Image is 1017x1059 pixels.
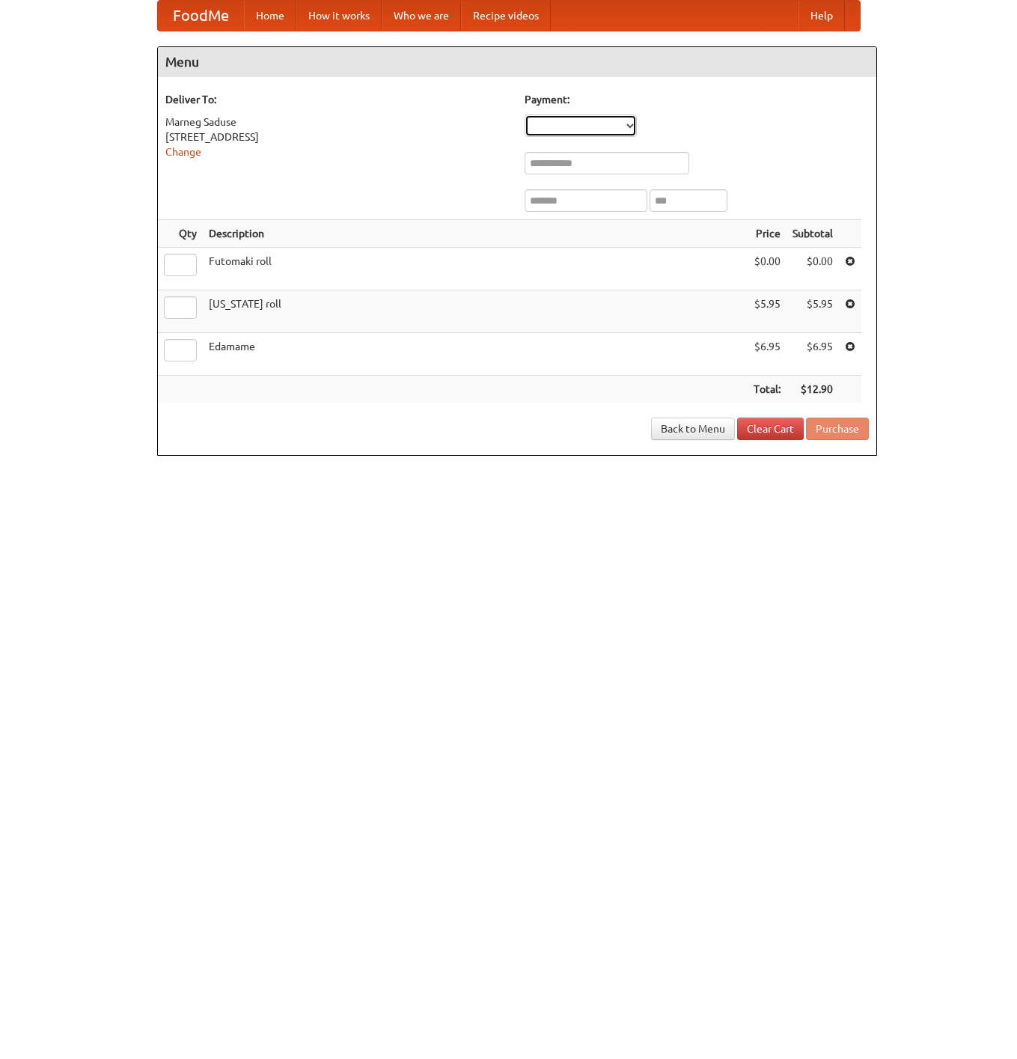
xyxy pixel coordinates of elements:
div: [STREET_ADDRESS] [165,129,510,144]
button: Purchase [806,418,869,440]
a: Help [798,1,845,31]
th: Description [203,220,748,248]
div: Marneg Saduse [165,115,510,129]
td: $5.95 [787,290,839,333]
a: Who we are [382,1,461,31]
a: Clear Cart [737,418,804,440]
td: $5.95 [748,290,787,333]
th: Price [748,220,787,248]
th: $12.90 [787,376,839,403]
td: $6.95 [748,333,787,376]
h5: Payment: [525,92,869,107]
h4: Menu [158,47,876,77]
td: [US_STATE] roll [203,290,748,333]
a: Home [244,1,296,31]
td: Edamame [203,333,748,376]
td: $0.00 [787,248,839,290]
td: Futomaki roll [203,248,748,290]
a: Back to Menu [651,418,735,440]
h5: Deliver To: [165,92,510,107]
a: FoodMe [158,1,244,31]
td: $6.95 [787,333,839,376]
td: $0.00 [748,248,787,290]
th: Total: [748,376,787,403]
a: Recipe videos [461,1,551,31]
a: Change [165,146,201,158]
th: Subtotal [787,220,839,248]
a: How it works [296,1,382,31]
th: Qty [158,220,203,248]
